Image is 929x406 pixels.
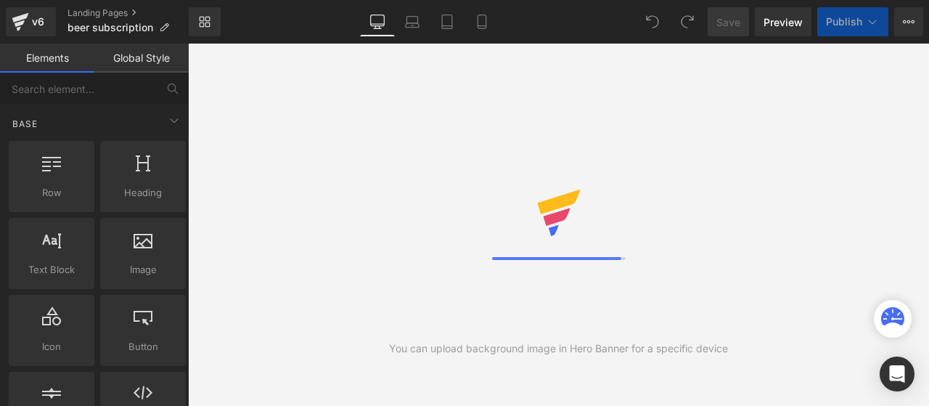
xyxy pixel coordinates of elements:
[105,185,181,200] span: Heading
[395,7,430,36] a: Laptop
[6,7,56,36] a: v6
[755,7,811,36] a: Preview
[189,7,221,36] a: New Library
[826,16,862,28] span: Publish
[67,22,153,33] span: beer subscription
[13,185,90,200] span: Row
[360,7,395,36] a: Desktop
[13,262,90,277] span: Text Block
[105,262,181,277] span: Image
[105,339,181,354] span: Button
[67,7,189,19] a: Landing Pages
[464,7,499,36] a: Mobile
[894,7,923,36] button: More
[430,7,464,36] a: Tablet
[716,15,740,30] span: Save
[638,7,667,36] button: Undo
[764,15,803,30] span: Preview
[389,341,728,357] div: You can upload background image in Hero Banner for a specific device
[11,117,39,131] span: Base
[817,7,888,36] button: Publish
[13,339,90,354] span: Icon
[880,357,914,391] div: Open Intercom Messenger
[673,7,702,36] button: Redo
[29,12,47,31] div: v6
[94,44,189,73] a: Global Style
